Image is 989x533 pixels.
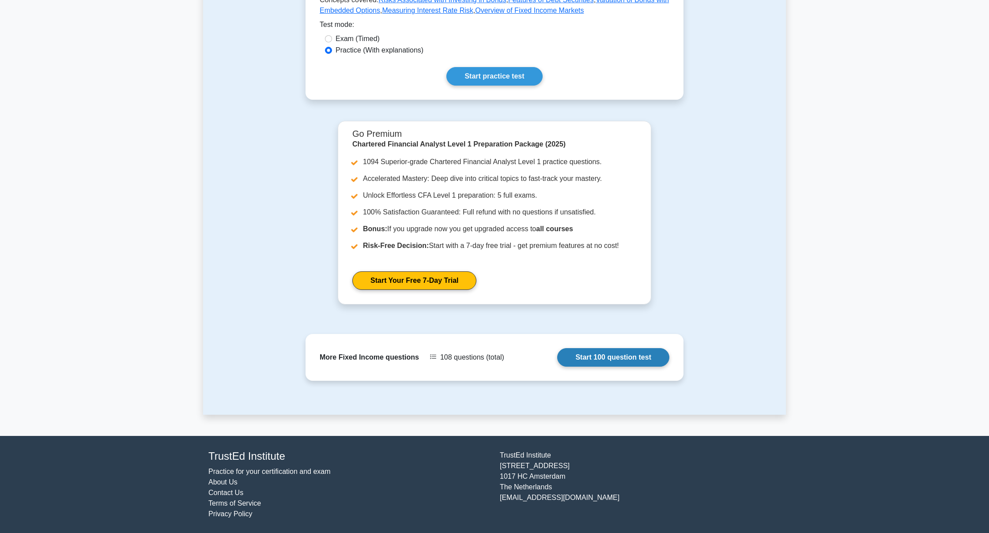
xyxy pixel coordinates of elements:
a: Contact Us [208,489,243,496]
label: Practice (With explanations) [336,45,423,56]
a: Start Your Free 7-Day Trial [352,271,476,290]
a: Practice for your certification and exam [208,468,331,475]
a: Start practice test [446,67,542,86]
a: Terms of Service [208,499,261,507]
h4: TrustEd Institute [208,450,489,463]
a: Start 100 question test [557,348,669,367]
a: Overview of Fixed Income Markets [475,7,584,14]
a: Measuring Interest Rate Risk [382,7,473,14]
label: Exam (Timed) [336,34,380,44]
div: Test mode: [320,19,669,34]
a: About Us [208,478,238,486]
a: Privacy Policy [208,510,253,518]
div: TrustEd Institute [STREET_ADDRESS] 1017 HC Amsterdam The Netherlands [EMAIL_ADDRESS][DOMAIN_NAME] [494,450,786,519]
